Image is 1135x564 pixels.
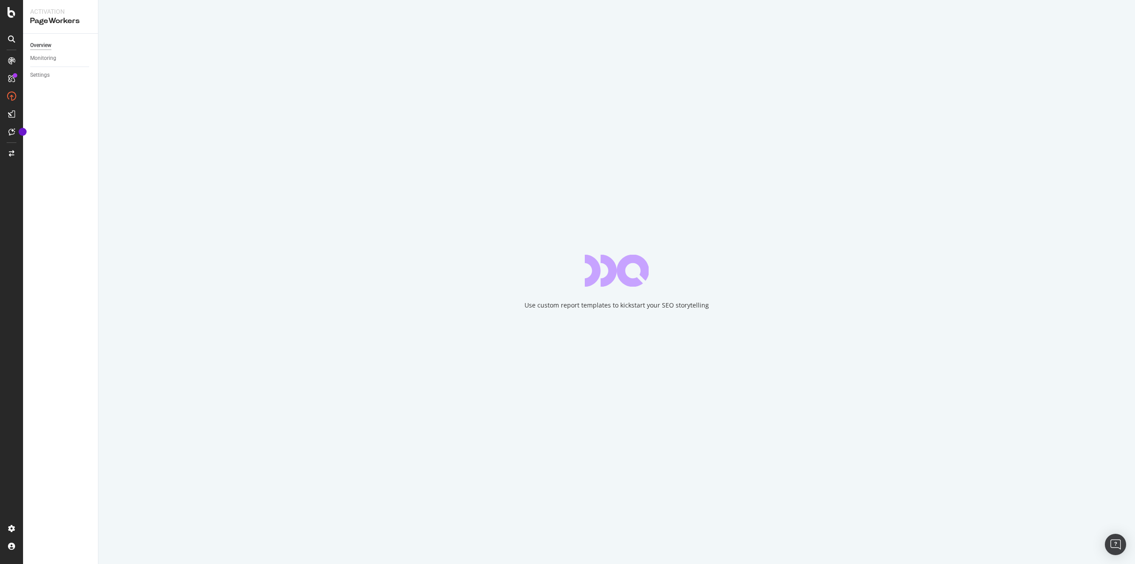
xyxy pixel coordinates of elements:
[30,41,51,50] div: Overview
[1105,534,1126,555] div: Open Intercom Messenger
[19,128,27,136] div: Tooltip anchor
[524,301,709,310] div: Use custom report templates to kickstart your SEO storytelling
[30,71,50,80] div: Settings
[585,255,649,287] div: animation
[30,54,92,63] a: Monitoring
[30,7,91,16] div: Activation
[30,54,56,63] div: Monitoring
[30,16,91,26] div: PageWorkers
[30,41,92,50] a: Overview
[30,71,92,80] a: Settings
